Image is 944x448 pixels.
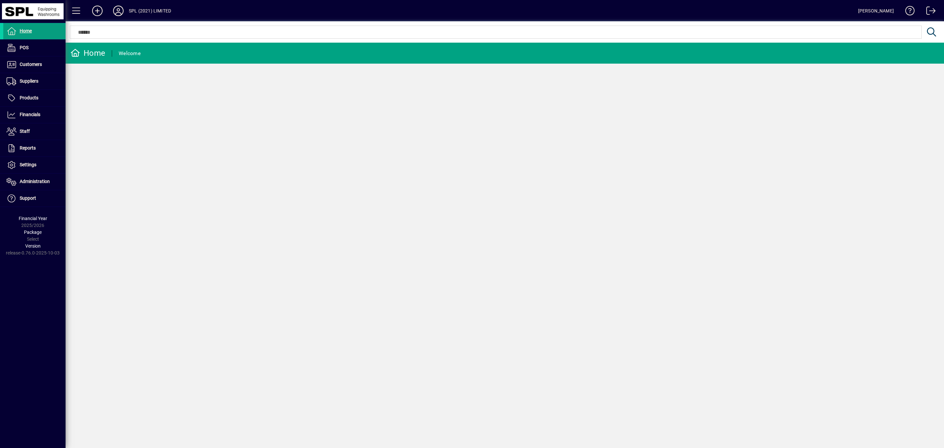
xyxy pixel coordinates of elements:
[20,62,42,67] span: Customers
[20,78,38,84] span: Suppliers
[900,1,915,23] a: Knowledge Base
[3,157,66,173] a: Settings
[20,28,32,33] span: Home
[108,5,129,17] button: Profile
[20,162,36,167] span: Settings
[3,140,66,156] a: Reports
[129,6,171,16] div: SPL (2021) LIMITED
[20,45,29,50] span: POS
[3,90,66,106] a: Products
[3,173,66,190] a: Administration
[20,129,30,134] span: Staff
[858,6,894,16] div: [PERSON_NAME]
[24,230,42,235] span: Package
[20,145,36,151] span: Reports
[3,107,66,123] a: Financials
[3,56,66,73] a: Customers
[20,179,50,184] span: Administration
[20,195,36,201] span: Support
[3,73,66,90] a: Suppliers
[921,1,936,23] a: Logout
[3,123,66,140] a: Staff
[3,190,66,207] a: Support
[25,243,41,249] span: Version
[20,112,40,117] span: Financials
[19,216,47,221] span: Financial Year
[119,48,141,59] div: Welcome
[3,40,66,56] a: POS
[70,48,105,58] div: Home
[20,95,38,100] span: Products
[87,5,108,17] button: Add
